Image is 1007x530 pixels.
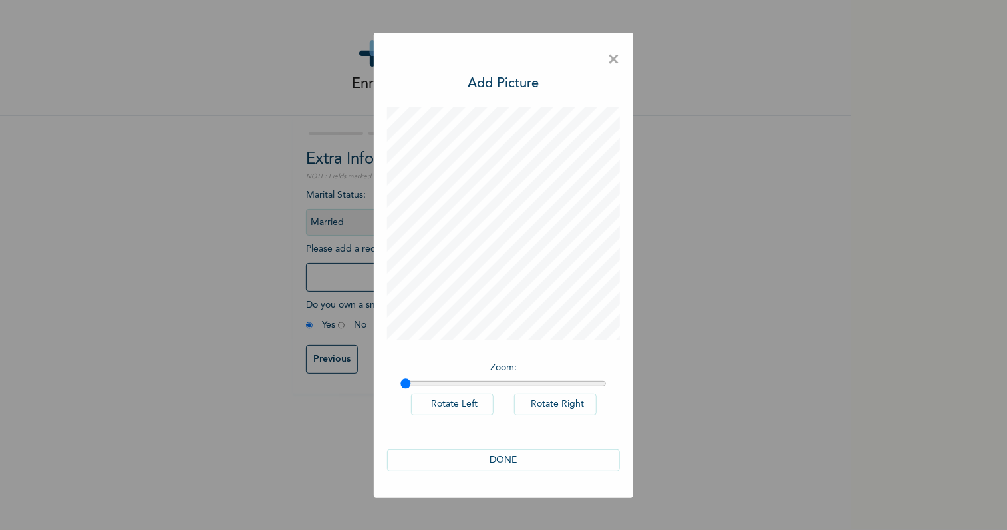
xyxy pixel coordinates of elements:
[387,449,620,471] button: DONE
[400,361,607,375] p: Zoom :
[411,394,494,415] button: Rotate Left
[514,394,597,415] button: Rotate Right
[607,46,620,74] span: ×
[306,244,545,298] span: Please add a recent Passport Photograph
[468,74,539,94] h3: Add Picture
